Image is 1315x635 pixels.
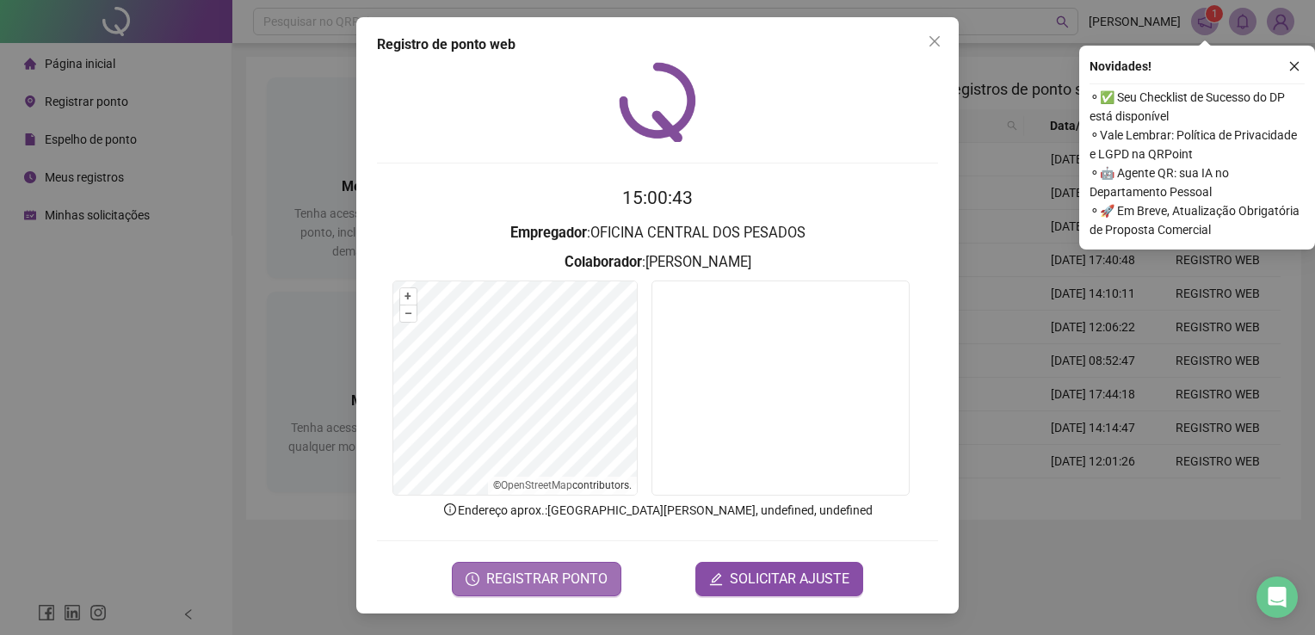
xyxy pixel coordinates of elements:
[1288,60,1300,72] span: close
[1090,126,1305,163] span: ⚬ Vale Lembrar: Política de Privacidade e LGPD na QRPoint
[695,562,863,596] button: editSOLICITAR AJUSTE
[709,572,723,586] span: edit
[921,28,948,55] button: Close
[452,562,621,596] button: REGISTRAR PONTO
[1090,88,1305,126] span: ⚬ ✅ Seu Checklist de Sucesso do DP está disponível
[622,188,693,208] time: 15:00:43
[1090,163,1305,201] span: ⚬ 🤖 Agente QR: sua IA no Departamento Pessoal
[1090,57,1151,76] span: Novidades !
[501,479,572,491] a: OpenStreetMap
[493,479,632,491] li: © contributors.
[400,288,417,305] button: +
[565,254,642,270] strong: Colaborador
[928,34,941,48] span: close
[1256,576,1298,618] div: Open Intercom Messenger
[377,34,938,55] div: Registro de ponto web
[442,502,458,517] span: info-circle
[619,62,696,142] img: QRPoint
[466,572,479,586] span: clock-circle
[510,225,587,241] strong: Empregador
[377,251,938,274] h3: : [PERSON_NAME]
[486,569,608,589] span: REGISTRAR PONTO
[1090,201,1305,239] span: ⚬ 🚀 Em Breve, Atualização Obrigatória de Proposta Comercial
[377,222,938,244] h3: : OFICINA CENTRAL DOS PESADOS
[377,501,938,520] p: Endereço aprox. : [GEOGRAPHIC_DATA][PERSON_NAME], undefined, undefined
[400,305,417,322] button: –
[730,569,849,589] span: SOLICITAR AJUSTE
